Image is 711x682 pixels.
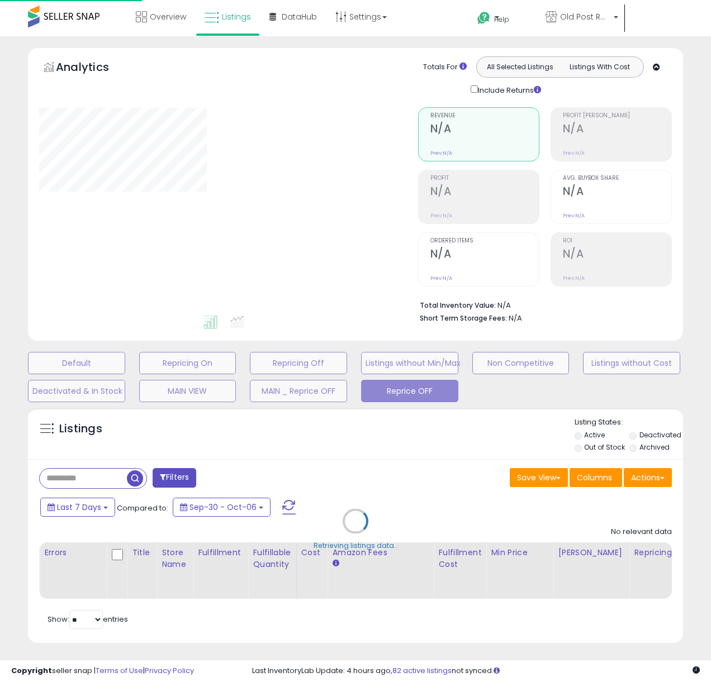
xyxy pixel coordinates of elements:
h2: N/A [563,185,671,200]
span: Listings [222,11,251,22]
h5: Analytics [56,59,131,78]
button: All Selected Listings [480,60,560,74]
b: Total Inventory Value: [420,301,496,310]
i: Get Help [477,11,491,25]
span: Overview [150,11,186,22]
span: Revenue [430,113,539,119]
span: DataHub [282,11,317,22]
button: Listings With Cost [560,60,640,74]
button: MAIN VIEW [139,380,236,402]
h2: N/A [563,247,671,263]
span: Profit [PERSON_NAME] [563,113,671,119]
span: N/A [509,313,522,323]
small: Prev: N/A [563,275,585,282]
div: Totals For [423,62,467,73]
button: Listings without Cost [583,352,680,374]
small: Prev: N/A [563,212,585,219]
button: Repricing Off [250,352,347,374]
span: Help [494,15,509,24]
h2: N/A [430,247,539,263]
strong: Copyright [11,665,52,676]
h2: N/A [430,122,539,137]
small: Prev: N/A [563,150,585,156]
button: Reprice OFF [361,380,458,402]
button: Default [28,352,125,374]
button: Deactivated & In Stock [28,380,125,402]
span: Avg. Buybox Share [563,175,671,182]
li: N/A [420,298,663,311]
a: 82 active listings [392,665,452,676]
a: Terms of Use [96,665,143,676]
i: Click here to read more about un-synced listings. [494,667,500,674]
div: Include Returns [462,83,554,96]
span: ROI [563,238,671,244]
a: Help [468,3,535,36]
small: Prev: N/A [430,212,452,219]
small: Prev: N/A [430,275,452,282]
div: Last InventoryLab Update: 4 hours ago, not synced. [252,666,700,676]
div: seller snap | | [11,666,194,676]
h2: N/A [430,185,539,200]
small: Prev: N/A [430,150,452,156]
b: Short Term Storage Fees: [420,313,507,323]
div: Retrieving listings data.. [314,541,397,551]
button: Non Competitive [472,352,570,374]
button: Repricing On [139,352,236,374]
span: Profit [430,175,539,182]
span: Ordered Items [430,238,539,244]
button: MAIN _ Reprice OFF [250,380,347,402]
button: Listings without Min/Max [361,352,458,374]
a: Privacy Policy [145,665,194,676]
span: Old Post Road LLC [560,11,610,22]
h2: N/A [563,122,671,137]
